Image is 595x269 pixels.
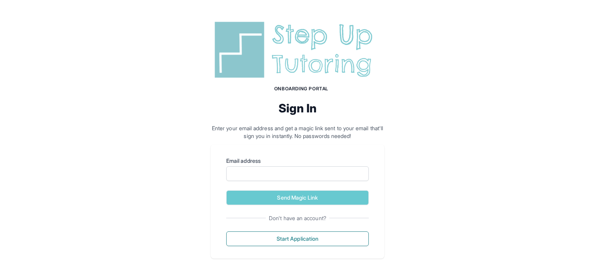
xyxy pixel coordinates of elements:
h1: Onboarding Portal [218,86,384,92]
label: Email address [226,157,369,165]
p: Enter your email address and get a magic link sent to your email that'll sign you in instantly. N... [211,124,384,140]
button: Send Magic Link [226,190,369,205]
span: Don't have an account? [266,214,329,222]
img: Step Up Tutoring horizontal logo [211,19,384,81]
h2: Sign In [211,101,384,115]
button: Start Application [226,231,369,246]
